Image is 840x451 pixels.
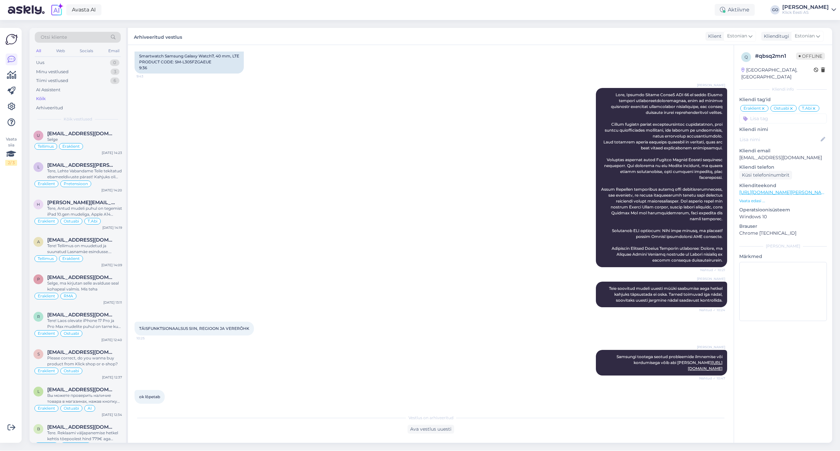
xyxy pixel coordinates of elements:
[38,219,55,223] span: Eraklient
[38,257,54,261] span: Tellimus
[38,294,55,298] span: Eraklient
[5,160,17,166] div: 2 / 3
[47,168,122,180] div: Tere, Lehte Vabandame Teile tekitatud ebameeldivuste pärast! Kahjuks oli komplekteerija tõepooles...
[761,33,789,40] div: Klienditugi
[47,274,115,280] span: Piretpalmi23@gmail.com
[744,106,761,110] span: Eraklient
[741,67,814,80] div: [GEOGRAPHIC_DATA], [GEOGRAPHIC_DATA]
[107,47,121,55] div: Email
[774,106,789,110] span: Ostuabi
[36,59,44,66] div: Uus
[110,77,119,84] div: 6
[50,3,64,17] img: explore-ai
[102,375,122,380] div: [DATE] 12:37
[782,5,829,10] div: [PERSON_NAME]
[66,4,101,15] a: Avasta AI
[727,32,747,40] span: Estonian
[37,426,40,431] span: B
[739,114,827,123] input: Lisa tag
[102,150,122,155] div: [DATE] 14:23
[37,314,40,319] span: R
[739,96,827,103] p: Kliendi tag'id
[35,47,42,55] div: All
[47,318,122,330] div: Tere! Laos olevate iPhone 17 Pro ja Pro Max mudelite puhul on tarne kuni 3 tööpäeva. [PERSON_NAME...
[88,219,97,223] span: T.Abi
[37,164,40,169] span: l
[88,406,92,410] span: AI
[47,162,115,168] span: lehte.steinberg@gmail.com
[64,182,88,186] span: Pretensioon
[47,349,115,355] span: samsunk1991@gmail.com
[64,219,79,223] span: Ostuabi
[739,223,827,230] p: Brauser
[101,337,122,342] div: [DATE] 12:40
[739,154,827,161] p: [EMAIL_ADDRESS][DOMAIN_NAME]
[38,144,54,148] span: Tellimus
[796,53,825,60] span: Offline
[47,393,122,404] div: Вы можете проверить наличие товара в магазинах, нажав кнопку «Наличие в магазинах» на странице то...
[37,202,40,207] span: h
[739,171,792,180] div: Küsi telefoninumbrit
[47,280,122,292] div: Selge, ma kirjutan selle avalduse seal kohapeal valmis. Mis teha
[135,51,244,74] div: Smartwatch Samsung Galaxy Watch7, 40 mm, LTE PRODUCT CODE: SM-L305FZGAEUE 9:36
[739,86,827,92] div: Kliendi info
[782,5,836,15] a: [PERSON_NAME]Klick Eesti AS
[705,33,722,40] div: Klient
[38,406,55,410] span: Eraklient
[5,33,18,46] img: Askly Logo
[41,34,67,41] span: Otsi kliente
[78,47,94,55] div: Socials
[64,332,79,335] span: Ostuabi
[601,92,724,263] span: Lore, Ipsumdo Sitame Conse5 ADI 66 el seddo Eiusmo tempori utlaboreetdoloremagnaa, enim ad minimv...
[47,131,115,137] span: Uusaluj@gmail.com
[36,69,69,75] div: Minu vestlused
[739,189,830,195] a: [URL][DOMAIN_NAME][PERSON_NAME]
[47,200,115,205] span: helina.hakmann@gmail.com
[37,239,40,244] span: a
[739,213,827,220] p: Windows 10
[136,74,161,79] span: 9:43
[770,5,780,14] div: GO
[47,424,115,430] span: Busta.a@gmail.com
[36,87,60,93] div: AI Assistent
[37,277,40,282] span: P
[47,355,122,367] div: Please correct, do you wanna buy product from Klick shop or e-shop?
[101,263,122,268] div: [DATE] 14:09
[64,294,73,298] span: RMA
[408,425,454,434] div: Ava vestlus uuesti
[699,376,725,381] span: Nähtud ✓ 10:47
[609,286,724,303] span: Teie soovitud mudeli uuesti müüki saabumise aega hetkel kahjuks täpsustada ei oska. Tarned toimuv...
[47,312,115,318] span: Ranelg@hotmail.com
[802,106,812,110] span: T.Abi
[409,415,453,421] span: Vestlus on arhiveeritud
[47,430,122,442] div: Tere. Reklaami väljapanemise hetkel kehtis tõepoolest hind 779€ aga kampaania lõppes [PERSON_NAME...
[62,257,80,261] span: Eraklient
[739,230,827,237] p: Chrome [TECHNICAL_ID]
[139,326,249,331] span: TÄISFUNKTSIONAALSUS SIIN, REGIOON JA VERERÕHK
[134,32,182,41] label: Arhiveeritud vestlus
[617,354,724,371] span: Samsungi tootega seotud probleemide ilmnemise või kordumisega võib abi [PERSON_NAME]
[699,308,725,312] span: Nähtud ✓ 10:24
[697,276,725,281] span: [PERSON_NAME]
[37,133,40,138] span: U
[47,205,122,217] div: Tere, Antud mudeli puhul on tegemist iPad 10.gen mudeliga, Apple A14 Bionic kiibiga, millel on 4G...
[47,387,115,393] span: LIkos3@mail.ru
[38,332,55,335] span: Eraklient
[102,225,122,230] div: [DATE] 14:19
[38,182,55,186] span: Eraklient
[136,404,161,409] span: 10:50
[55,47,66,55] div: Web
[36,77,68,84] div: Tiimi vestlused
[139,394,160,399] span: ok lõpetab
[37,352,40,356] span: s
[715,4,755,16] div: Aktiivne
[37,389,40,394] span: L
[739,182,827,189] p: Klienditeekond
[782,10,829,15] div: Klick Eesti AS
[102,412,122,417] div: [DATE] 12:34
[111,69,119,75] div: 3
[739,126,827,133] p: Kliendi nimi
[739,206,827,213] p: Operatsioonisüsteem
[739,147,827,154] p: Kliendi email
[700,268,725,272] span: Nähtud ✓ 10:21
